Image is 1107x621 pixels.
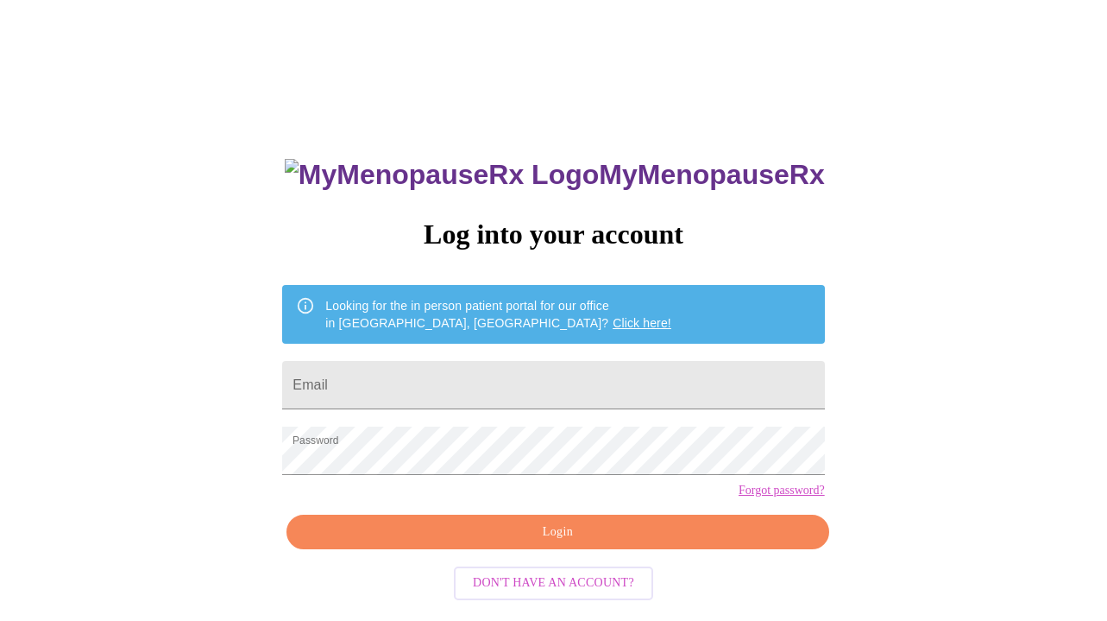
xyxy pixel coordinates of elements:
[450,574,657,589] a: Don't have an account?
[454,567,653,600] button: Don't have an account?
[306,522,808,543] span: Login
[473,573,634,594] span: Don't have an account?
[285,159,599,191] img: MyMenopauseRx Logo
[286,515,828,550] button: Login
[285,159,825,191] h3: MyMenopauseRx
[325,290,671,339] div: Looking for the in person patient portal for our office in [GEOGRAPHIC_DATA], [GEOGRAPHIC_DATA]?
[282,219,824,250] h3: Log into your account
[613,316,671,330] a: Click here!
[739,484,825,497] a: Forgot password?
